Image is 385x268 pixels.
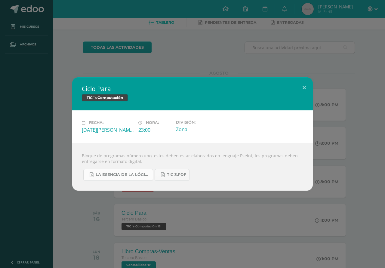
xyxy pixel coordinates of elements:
[82,127,134,133] div: [DATE][PERSON_NAME]
[82,94,128,101] span: TIC´s Computación
[146,121,159,125] span: Hora:
[138,127,171,133] div: 23:00
[167,172,186,177] span: Tic 3.pdf
[176,126,228,133] div: Zona
[176,120,228,125] label: División:
[83,169,153,181] a: La Esencia de la Lógica de Programación - [PERSON_NAME] - 1ra Edición.pdf
[96,172,150,177] span: La Esencia de la Lógica de Programación - [PERSON_NAME] - 1ra Edición.pdf
[296,77,313,98] button: Close (Esc)
[72,143,313,191] div: Bloque de programas número uno, estos deben estar elaborados en lenguaje Pseint, los programas de...
[89,121,103,125] span: Fecha:
[82,85,303,93] h2: Ciclo Para
[155,169,189,181] a: Tic 3.pdf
